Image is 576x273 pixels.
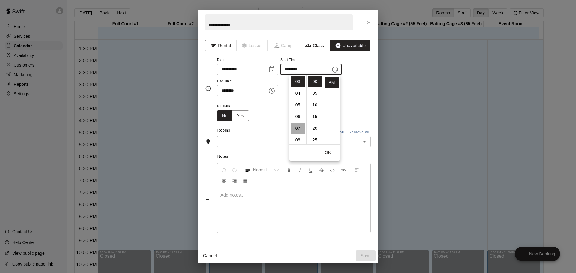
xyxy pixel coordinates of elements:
li: 5 minutes [308,88,322,99]
li: 7 hours [291,123,305,134]
svg: Timing [205,85,211,91]
button: Right Align [229,175,240,186]
span: Lessons must be created in the Services page first [237,40,268,51]
button: Open [360,138,369,146]
button: Choose time, selected time is 3:00 PM [329,64,341,76]
ul: Select minutes [306,75,323,144]
button: Class [299,40,331,51]
svg: Rooms [205,139,211,145]
button: Left Align [352,165,362,175]
li: 8 hours [291,135,305,146]
li: 5 hours [291,99,305,111]
button: No [217,110,232,121]
li: 6 hours [291,111,305,122]
li: 3 hours [291,76,305,87]
span: Camps can only be created in the Services page [268,40,299,51]
button: Rental [205,40,237,51]
span: End Time [217,77,278,85]
ul: Select meridiem [323,75,340,144]
li: 0 minutes [308,76,322,87]
li: 15 minutes [308,111,322,122]
span: Normal [253,167,274,173]
span: Notes [217,152,371,162]
span: Repeats [217,102,254,110]
li: 20 minutes [308,123,322,134]
button: Center Align [219,175,229,186]
button: Choose time, selected time is 3:30 PM [266,85,278,97]
button: Format Underline [306,165,316,175]
button: OK [318,147,337,158]
button: Insert Code [327,165,337,175]
li: 10 minutes [308,99,322,111]
button: Yes [232,110,249,121]
button: Redo [229,165,240,175]
li: PM [325,77,339,88]
svg: Notes [205,195,211,201]
li: 25 minutes [308,135,322,146]
div: outlined button group [217,110,249,121]
button: Formatting Options [242,165,281,175]
button: Remove all [347,128,371,137]
button: Close [364,17,374,28]
span: Rooms [217,128,230,132]
button: Undo [219,165,229,175]
button: Format Bold [284,165,294,175]
button: Choose date, selected date is Sep 8, 2025 [266,64,278,76]
li: 4 hours [291,88,305,99]
span: Start Time [280,56,342,64]
button: Format Strikethrough [316,165,327,175]
button: Format Italics [295,165,305,175]
button: Justify Align [240,175,250,186]
ul: Select hours [289,75,306,144]
button: Cancel [200,250,220,261]
button: Unavailable [330,40,370,51]
span: Date [217,56,278,64]
button: Insert Link [338,165,348,175]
